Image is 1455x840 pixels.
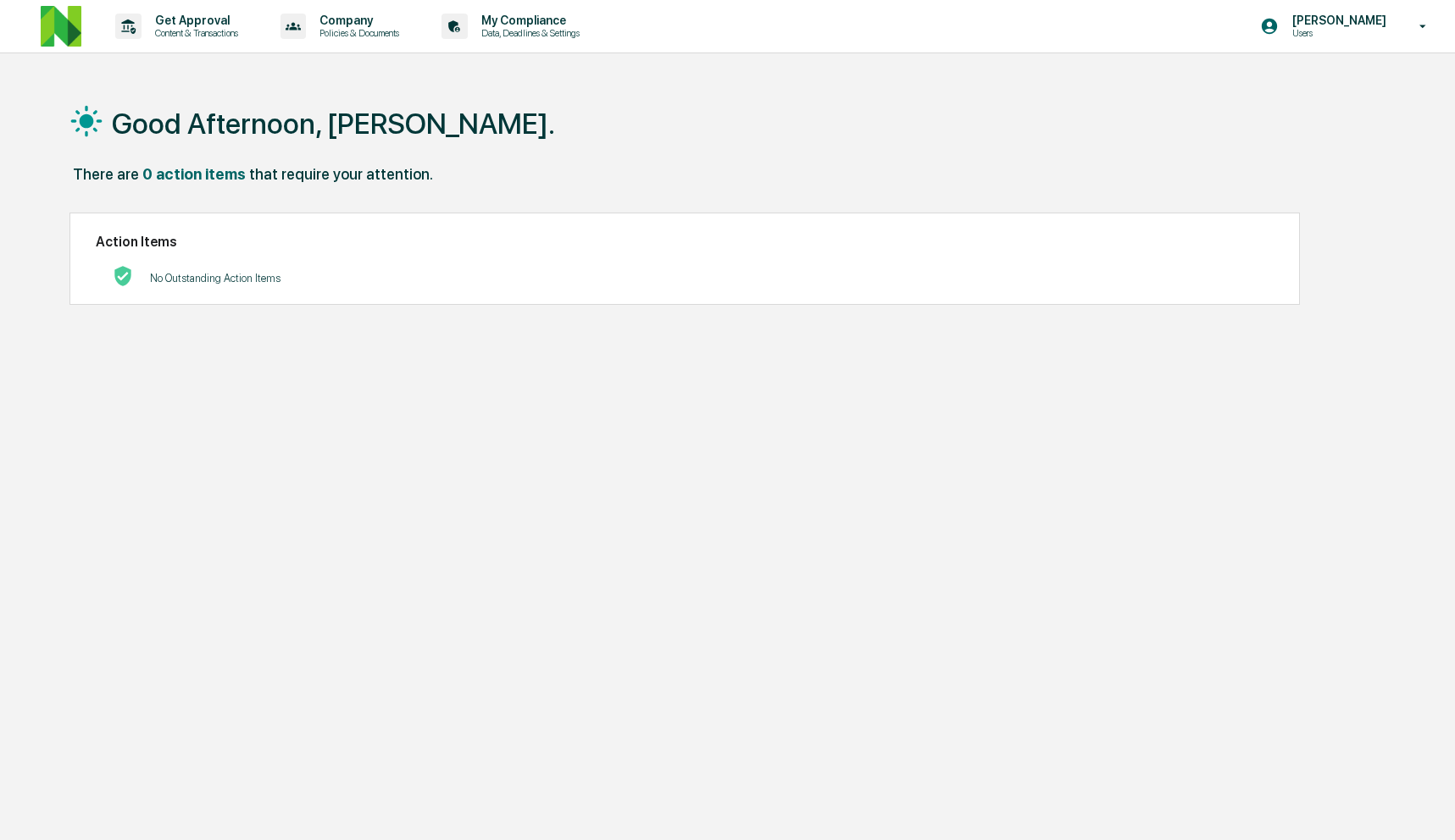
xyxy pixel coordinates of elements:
[306,27,408,39] p: Policies & Documents
[468,27,588,39] p: Data, Deadlines & Settings
[468,14,588,27] p: My Compliance
[112,107,555,141] h1: Good Afternoon, [PERSON_NAME].
[41,6,81,47] img: logo
[142,14,247,27] p: Get Approval
[306,14,408,27] p: Company
[142,165,246,183] div: 0 action items
[96,234,1275,250] h2: Action Items
[113,266,133,286] img: No Actions logo
[73,165,139,183] div: There are
[142,27,247,39] p: Content & Transactions
[1279,14,1395,27] p: [PERSON_NAME]
[150,272,280,285] p: No Outstanding Action Items
[1279,27,1395,39] p: Users
[249,165,433,183] div: that require your attention.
